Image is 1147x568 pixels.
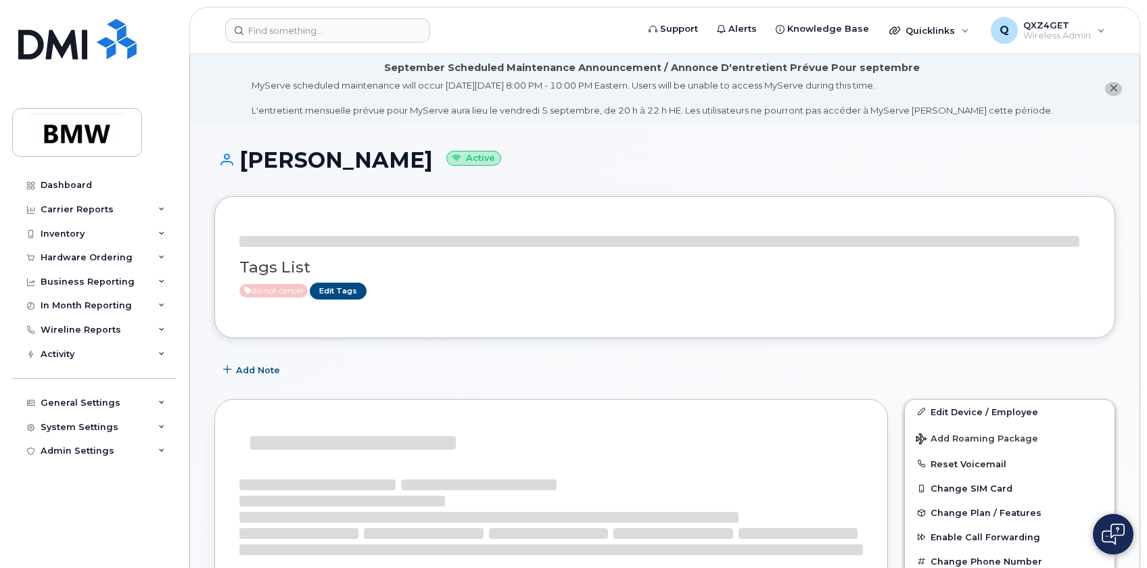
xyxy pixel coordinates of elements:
img: Open chat [1102,523,1125,545]
span: Active [239,284,308,298]
button: Reset Voicemail [905,452,1115,476]
div: MyServe scheduled maintenance will occur [DATE][DATE] 8:00 PM - 10:00 PM Eastern. Users will be u... [252,79,1053,117]
span: Enable Call Forwarding [931,532,1040,542]
span: Change Plan / Features [931,508,1041,518]
h3: Tags List [239,259,1090,276]
small: Active [446,151,501,166]
span: Add Roaming Package [916,433,1038,446]
button: Change Plan / Features [905,500,1115,525]
button: close notification [1105,82,1122,96]
button: Add Note [214,358,291,383]
div: September Scheduled Maintenance Announcement / Annonce D'entretient Prévue Pour septembre [384,61,920,75]
a: Edit Device / Employee [905,400,1115,424]
button: Enable Call Forwarding [905,525,1115,549]
button: Change SIM Card [905,476,1115,500]
h1: [PERSON_NAME] [214,148,1115,172]
span: Add Note [236,364,280,377]
button: Add Roaming Package [905,424,1115,452]
a: Edit Tags [310,283,367,300]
